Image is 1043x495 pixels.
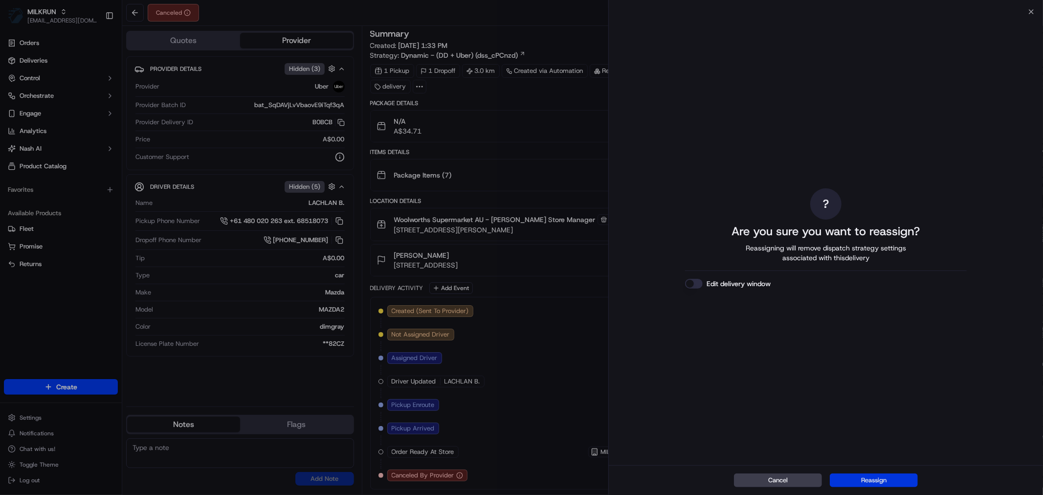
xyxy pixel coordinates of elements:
[732,224,920,239] h2: Are you sure you want to reassign?
[734,473,822,487] button: Cancel
[810,188,842,220] div: ?
[707,279,771,289] label: Edit delivery window
[830,473,918,487] button: Reassign
[732,243,920,263] span: Reassigning will remove dispatch strategy settings associated with this delivery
